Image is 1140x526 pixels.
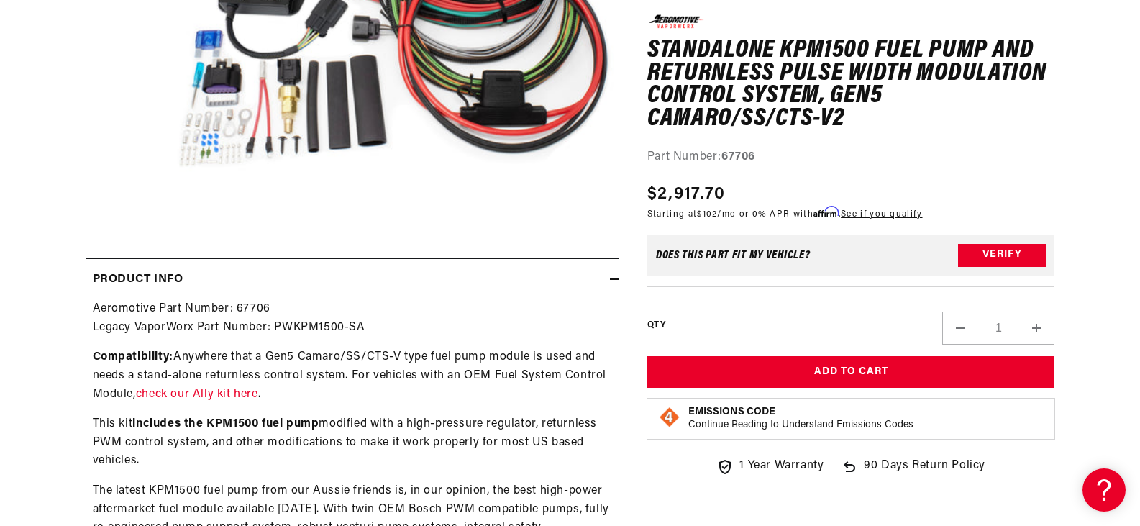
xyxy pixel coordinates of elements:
[647,207,923,221] p: Starting at /mo or 0% APR with .
[93,351,173,363] b: Compatibility:
[813,207,839,217] span: Affirm
[647,319,665,332] label: QTY
[697,210,717,219] span: $102
[739,457,824,476] span: 1 Year Warranty
[86,259,619,301] summary: Product Info
[132,418,319,430] b: includes the KPM1500 fuel pump
[647,40,1055,130] h1: Standalone KPM1500 Fuel Pump and Returnless Pulse Width Modulation Control System, Gen5 Camaro/SS...
[647,181,726,207] span: $2,917.70
[647,355,1055,388] button: Add to Cart
[688,406,913,432] button: Emissions CodeContinue Reading to Understand Emissions Codes
[841,210,922,219] a: See if you qualify - Learn more about Affirm Financing (opens in modal)
[93,415,611,471] p: This kit modified with a high-pressure regulator, returnless PWM control system, and other modifi...
[656,249,811,260] div: Does This part fit My vehicle?
[864,457,985,490] span: 90 Days Return Policy
[958,243,1046,266] button: Verify
[93,300,611,337] p: Aeromotive Part Number: 67706 Legacy VaporWorx Part Number: PWKPM1500-SA
[688,419,913,432] p: Continue Reading to Understand Emissions Codes
[658,406,681,429] img: Emissions code
[688,407,775,417] strong: Emissions Code
[716,457,824,476] a: 1 Year Warranty
[841,457,985,490] a: 90 Days Return Policy
[647,148,1055,167] div: Part Number:
[721,151,755,163] strong: 67706
[136,389,258,400] a: check our Ally kit here
[93,271,183,289] h2: Product Info
[93,348,611,404] p: Anywhere that a Gen5 Camaro/SS/CTS-V type fuel pump module is used and needs a stand-alone return...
